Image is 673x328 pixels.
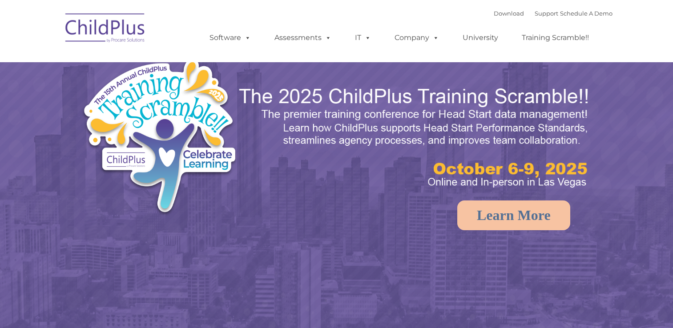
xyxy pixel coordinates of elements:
[535,10,558,17] a: Support
[560,10,613,17] a: Schedule A Demo
[494,10,613,17] font: |
[494,10,524,17] a: Download
[454,29,507,47] a: University
[513,29,598,47] a: Training Scramble!!
[266,29,340,47] a: Assessments
[386,29,448,47] a: Company
[457,200,570,230] a: Learn More
[201,29,260,47] a: Software
[346,29,380,47] a: IT
[61,7,150,52] img: ChildPlus by Procare Solutions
